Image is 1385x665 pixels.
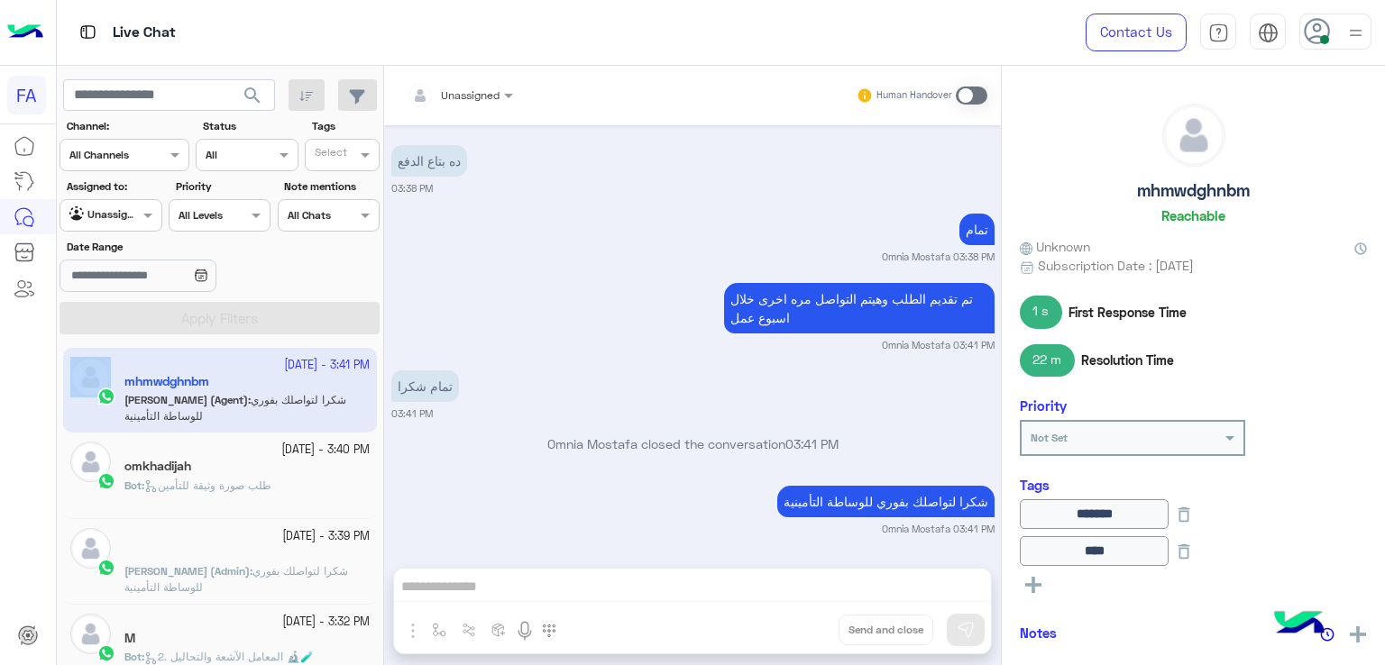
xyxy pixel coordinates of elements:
[124,564,252,578] b: :
[124,650,142,663] span: Bot
[1200,14,1236,51] a: tab
[785,436,839,451] span: 03:41 PM
[441,88,500,102] span: Unassigned
[67,118,188,134] label: Channel:
[282,614,370,631] small: [DATE] - 3:32 PM
[203,118,296,134] label: Status
[97,472,115,490] img: WhatsApp
[1038,256,1194,275] span: Subscription Date : [DATE]
[113,21,176,45] p: Live Chat
[312,144,347,165] div: Select
[1081,351,1174,369] span: Resolution Time
[144,478,271,492] span: طلب صورة وثيقة للتأمين
[391,434,995,453] p: Omnia Mostafa closed the conversation
[391,145,467,177] p: 13/10/2025, 3:38 PM
[124,650,144,663] b: :
[1020,344,1075,377] span: 22 m
[176,178,269,195] label: Priority
[124,478,142,492] span: Bot
[70,442,111,482] img: defaultAdmin.png
[1161,207,1225,223] h6: Reachable
[70,614,111,654] img: defaultAdmin.png
[1020,397,1067,414] h6: Priority
[144,650,314,663] span: 2. المعامل الآشعة والتحاليل 🔬🧪
[7,76,46,114] div: FA
[97,644,115,662] img: WhatsApp
[60,302,380,334] button: Apply Filters
[124,478,144,492] b: :
[1163,105,1224,166] img: defaultAdmin.png
[391,370,459,402] p: 13/10/2025, 3:41 PM
[1268,593,1331,656] img: hulul-logo.png
[124,631,135,646] h5: M
[124,564,250,578] span: [PERSON_NAME] (Admin)
[882,338,995,352] small: Omnia Mostafa 03:41 PM
[242,85,263,106] span: search
[1020,296,1062,328] span: 1 s
[1020,237,1090,256] span: Unknown
[1069,303,1187,322] span: First Response Time
[282,528,370,545] small: [DATE] - 3:39 PM
[124,459,191,474] h5: omkhadijah
[70,528,111,569] img: defaultAdmin.png
[1350,626,1366,642] img: add
[882,522,995,536] small: Omnia Mostafa 03:41 PM
[1258,23,1279,43] img: tab
[1344,22,1367,44] img: profile
[391,181,433,196] small: 03:38 PM
[1086,14,1187,51] a: Contact Us
[231,79,275,118] button: search
[77,21,99,43] img: tab
[284,178,377,195] label: Note mentions
[391,406,433,421] small: 03:41 PM
[1020,624,1057,641] h6: Notes
[67,239,269,255] label: Date Range
[1137,180,1250,201] h5: mhmwdghnbm
[1020,477,1367,493] h6: Tags
[839,615,933,645] button: Send and close
[777,486,995,517] p: 13/10/2025, 3:41 PM
[876,88,952,103] small: Human Handover
[67,178,160,195] label: Assigned to:
[281,442,370,459] small: [DATE] - 3:40 PM
[724,283,995,333] p: 13/10/2025, 3:41 PM
[882,250,995,264] small: Omnia Mostafa 03:38 PM
[1208,23,1229,43] img: tab
[124,564,348,594] span: شكرا لتواصلك بفوري للوساطة التأمينية
[959,214,995,245] p: 13/10/2025, 3:38 PM
[312,118,378,134] label: Tags
[97,559,115,577] img: WhatsApp
[7,14,43,51] img: Logo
